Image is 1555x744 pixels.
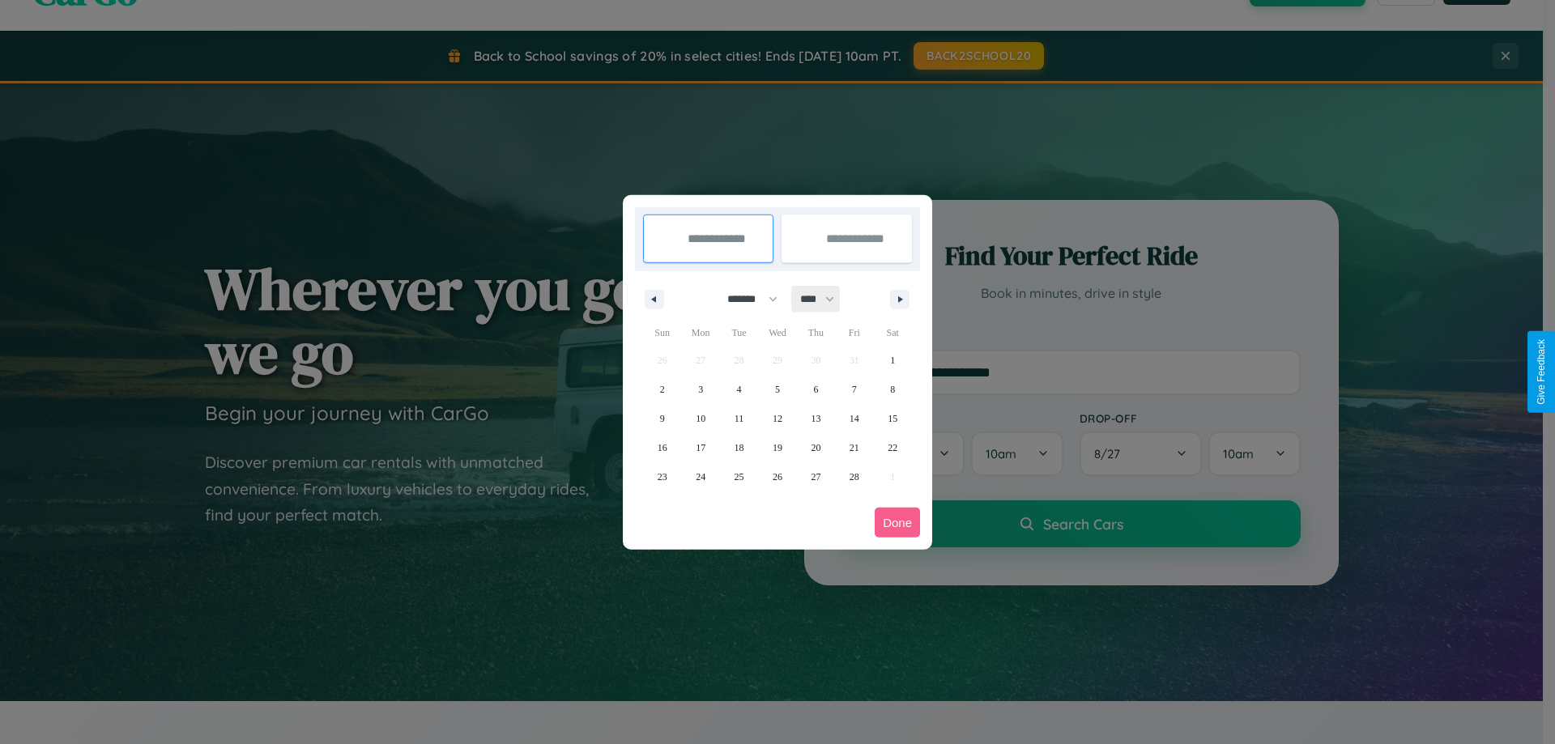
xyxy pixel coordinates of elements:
[811,433,820,462] span: 20
[735,433,744,462] span: 18
[888,404,897,433] span: 15
[797,375,835,404] button: 6
[1536,339,1547,405] div: Give Feedback
[735,462,744,491] span: 25
[835,462,873,491] button: 28
[696,404,705,433] span: 10
[874,404,912,433] button: 15
[696,433,705,462] span: 17
[811,462,820,491] span: 27
[835,375,873,404] button: 7
[660,375,665,404] span: 2
[643,462,681,491] button: 23
[850,433,859,462] span: 21
[874,433,912,462] button: 22
[813,375,818,404] span: 6
[874,320,912,346] span: Sat
[890,375,895,404] span: 8
[720,462,758,491] button: 25
[720,404,758,433] button: 11
[875,508,920,538] button: Done
[681,375,719,404] button: 3
[811,404,820,433] span: 13
[735,404,744,433] span: 11
[658,462,667,491] span: 23
[852,375,857,404] span: 7
[658,433,667,462] span: 16
[681,433,719,462] button: 17
[773,462,782,491] span: 26
[681,320,719,346] span: Mon
[850,404,859,433] span: 14
[720,320,758,346] span: Tue
[643,320,681,346] span: Sun
[758,433,796,462] button: 19
[737,375,742,404] span: 4
[797,404,835,433] button: 13
[835,433,873,462] button: 21
[890,346,895,375] span: 1
[874,346,912,375] button: 1
[758,375,796,404] button: 5
[681,404,719,433] button: 10
[850,462,859,491] span: 28
[874,375,912,404] button: 8
[835,404,873,433] button: 14
[643,433,681,462] button: 16
[720,375,758,404] button: 4
[888,433,897,462] span: 22
[698,375,703,404] span: 3
[797,320,835,346] span: Thu
[773,433,782,462] span: 19
[797,462,835,491] button: 27
[758,404,796,433] button: 12
[758,320,796,346] span: Wed
[643,375,681,404] button: 2
[643,404,681,433] button: 9
[696,462,705,491] span: 24
[720,433,758,462] button: 18
[681,462,719,491] button: 24
[835,320,873,346] span: Fri
[660,404,665,433] span: 9
[797,433,835,462] button: 20
[775,375,780,404] span: 5
[758,462,796,491] button: 26
[773,404,782,433] span: 12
